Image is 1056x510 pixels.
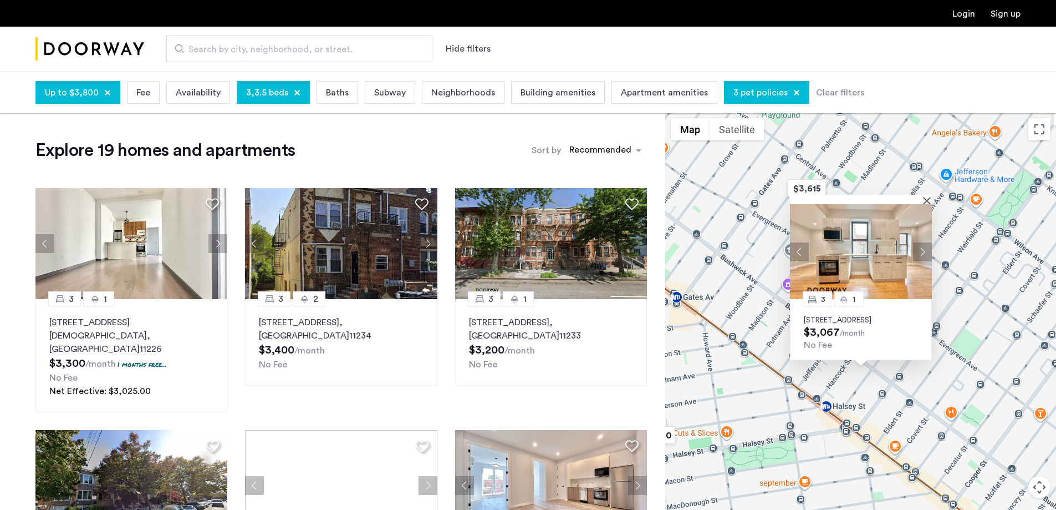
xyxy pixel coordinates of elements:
span: Fee [136,86,150,99]
sub: /month [85,360,116,368]
span: Apartment amenities [621,86,708,99]
p: [STREET_ADDRESS] 11233 [469,316,633,342]
span: Building amenities [521,86,595,99]
label: Sort by [532,144,561,157]
button: Next apartment [628,476,647,495]
div: Clear filters [816,86,864,99]
span: 1 [104,292,107,306]
span: No Fee [469,360,497,369]
a: Login [952,9,975,18]
span: Up to $3,800 [45,86,99,99]
p: [STREET_ADDRESS] 11234 [259,316,423,342]
span: $3,400 [259,345,294,356]
button: Previous apartment [455,476,474,495]
span: 3 [69,292,74,306]
button: Next apartment [419,234,437,253]
span: Subway [374,86,406,99]
div: $3,615 [783,176,830,201]
span: No Fee [49,373,78,382]
span: 3 [278,292,283,306]
span: No Fee [804,341,832,350]
ng-select: sort-apartment [564,140,647,160]
span: Baths [326,86,349,99]
span: Neighborhoods [431,86,495,99]
p: [STREET_ADDRESS] [804,316,918,325]
button: Previous apartment [35,234,54,253]
p: [STREET_ADDRESS][DEMOGRAPHIC_DATA] 11226 [49,316,213,356]
sub: /month [504,346,535,355]
span: 3 pet policies [733,86,788,99]
sub: /month [294,346,325,355]
span: Availability [176,86,221,99]
button: Show street map [671,118,710,140]
button: Close [925,196,933,204]
img: 2013_638508884260798820.jpeg [455,188,647,299]
button: Previous apartment [245,234,264,253]
span: Net Effective: $3,025.00 [49,387,151,396]
span: $3,200 [469,345,504,356]
iframe: chat widget [987,466,1023,499]
div: Recommended [568,143,631,159]
button: Previous apartment [245,476,264,495]
button: Map camera controls [1028,476,1050,498]
input: Apartment Search [166,36,432,62]
button: Next apartment [419,476,437,495]
button: Next apartment [913,242,932,261]
a: 32[STREET_ADDRESS], [GEOGRAPHIC_DATA]11234No Fee [245,299,437,386]
a: Cazamio Logo [35,28,144,70]
button: Toggle fullscreen view [1028,118,1050,140]
img: logo [35,28,144,70]
p: 1 months free... [118,360,167,369]
button: Previous apartment [790,242,809,261]
span: $3,300 [49,358,85,369]
img: Apartment photo [790,204,932,299]
span: 1 [853,295,855,302]
span: 3 [821,295,825,302]
sub: /month [840,330,865,337]
img: 2016_638484540295233130.jpeg [245,188,437,299]
span: $3,067 [804,327,840,338]
span: Search by city, neighborhood, or street. [188,43,401,56]
a: Registration [991,9,1021,18]
button: Next apartment [208,234,227,253]
div: from $3500 [611,423,680,448]
button: Show satellite imagery [710,118,764,140]
span: 1 [523,292,527,306]
button: Show or hide filters [446,42,491,55]
span: 3,3.5 beds [246,86,288,99]
span: 3 [488,292,493,306]
a: 31[STREET_ADDRESS], [GEOGRAPHIC_DATA]11233No Fee [455,299,647,386]
span: 2 [313,292,318,306]
span: No Fee [259,360,287,369]
img: 2013_638497458181304039.jpeg [35,188,228,299]
h1: Explore 19 homes and apartments [35,139,295,161]
a: 31[STREET_ADDRESS][DEMOGRAPHIC_DATA], [GEOGRAPHIC_DATA]112261 months free...No FeeNet Effective: ... [35,299,227,412]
